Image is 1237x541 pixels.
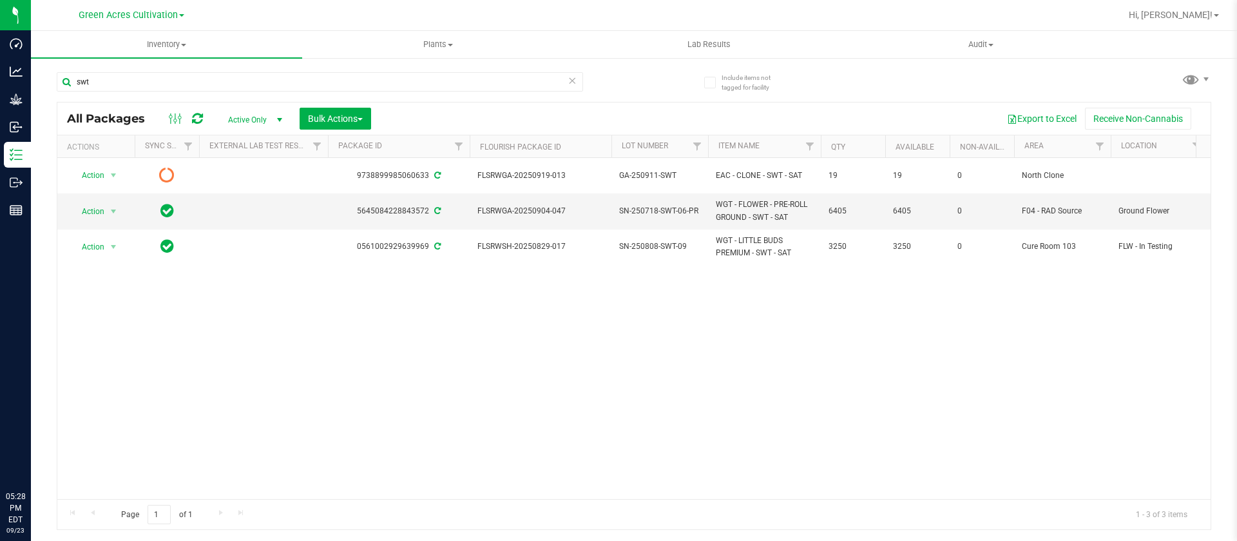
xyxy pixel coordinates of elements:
[10,176,23,189] inline-svg: Outbound
[1118,241,1200,253] span: FLW - In Testing
[106,166,122,184] span: select
[893,205,942,217] span: 6405
[10,65,23,78] inline-svg: Analytics
[1022,205,1103,217] span: F04 - RAD Source
[326,241,472,253] div: 0561002929639969
[70,202,105,221] span: Action
[160,202,174,220] span: In Sync
[326,205,472,217] div: 5645084228843572
[79,10,178,21] span: Green Acres Cultivation
[148,505,171,525] input: 1
[568,72,577,89] span: Clear
[670,39,748,50] span: Lab Results
[1186,135,1207,157] a: Filter
[432,242,441,251] span: Sync from Compliance System
[6,491,25,526] p: 05:28 PM EDT
[960,143,1017,152] a: Non-Available
[302,31,573,58] a: Plants
[10,37,23,50] inline-svg: Dashboard
[308,113,363,124] span: Bulk Actions
[1085,108,1191,130] button: Receive Non-Cannabis
[718,141,760,150] a: Item Name
[31,31,302,58] a: Inventory
[619,241,700,253] span: SN-250808-SWT-09
[480,143,561,152] a: Flourish Package ID
[67,143,129,152] div: Actions
[687,135,708,157] a: Filter
[831,143,845,152] a: Qty
[619,170,700,182] span: GA-250911-SWT
[10,204,23,217] inline-svg: Reports
[300,108,371,130] button: Bulk Actions
[67,112,158,126] span: All Packages
[896,143,934,152] a: Available
[893,170,942,182] span: 19
[432,171,441,180] span: Sync from Compliance System
[57,72,583,92] input: Search Package ID, Item Name, SKU, Lot or Part Number...
[10,93,23,106] inline-svg: Grow
[1022,170,1103,182] span: North Clone
[893,241,942,253] span: 3250
[800,135,821,157] a: Filter
[70,166,105,184] span: Action
[846,39,1116,50] span: Audit
[159,166,175,184] span: Pending Sync
[1121,141,1157,150] a: Location
[573,31,845,58] a: Lab Results
[622,141,668,150] a: Lot Number
[1089,135,1111,157] a: Filter
[999,108,1085,130] button: Export to Excel
[432,206,441,215] span: Sync from Compliance System
[829,170,877,182] span: 19
[31,39,302,50] span: Inventory
[38,436,53,451] iframe: Resource center unread badge
[303,39,573,50] span: Plants
[10,148,23,161] inline-svg: Inventory
[307,135,328,157] a: Filter
[10,121,23,133] inline-svg: Inbound
[106,202,122,221] span: select
[722,73,786,92] span: Include items not tagged for facility
[716,199,813,223] span: WGT - FLOWER - PRE-ROLL GROUND - SWT - SAT
[70,238,105,256] span: Action
[477,170,604,182] span: FLSRWGA-20250919-013
[1118,205,1200,217] span: Ground Flower
[178,135,199,157] a: Filter
[716,235,813,259] span: WGT - LITTLE BUDS PREMIUM - SWT - SAT
[957,241,1006,253] span: 0
[829,205,877,217] span: 6405
[6,526,25,535] p: 09/23
[957,205,1006,217] span: 0
[829,241,877,253] span: 3250
[1126,505,1198,524] span: 1 - 3 of 3 items
[1022,241,1103,253] span: Cure Room 103
[106,238,122,256] span: select
[477,241,604,253] span: FLSRWSH-20250829-017
[845,31,1117,58] a: Audit
[619,205,700,217] span: SN-250718-SWT-06-PR
[716,170,813,182] span: EAC - CLONE - SWT - SAT
[145,141,195,150] a: Sync Status
[209,141,311,150] a: External Lab Test Result
[326,170,472,182] div: 9738899985060633
[448,135,470,157] a: Filter
[160,237,174,255] span: In Sync
[957,170,1006,182] span: 0
[13,438,52,477] iframe: Resource center
[1129,10,1213,20] span: Hi, [PERSON_NAME]!
[110,505,203,525] span: Page of 1
[1024,141,1044,150] a: Area
[477,205,604,217] span: FLSRWGA-20250904-047
[338,141,382,150] a: Package ID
